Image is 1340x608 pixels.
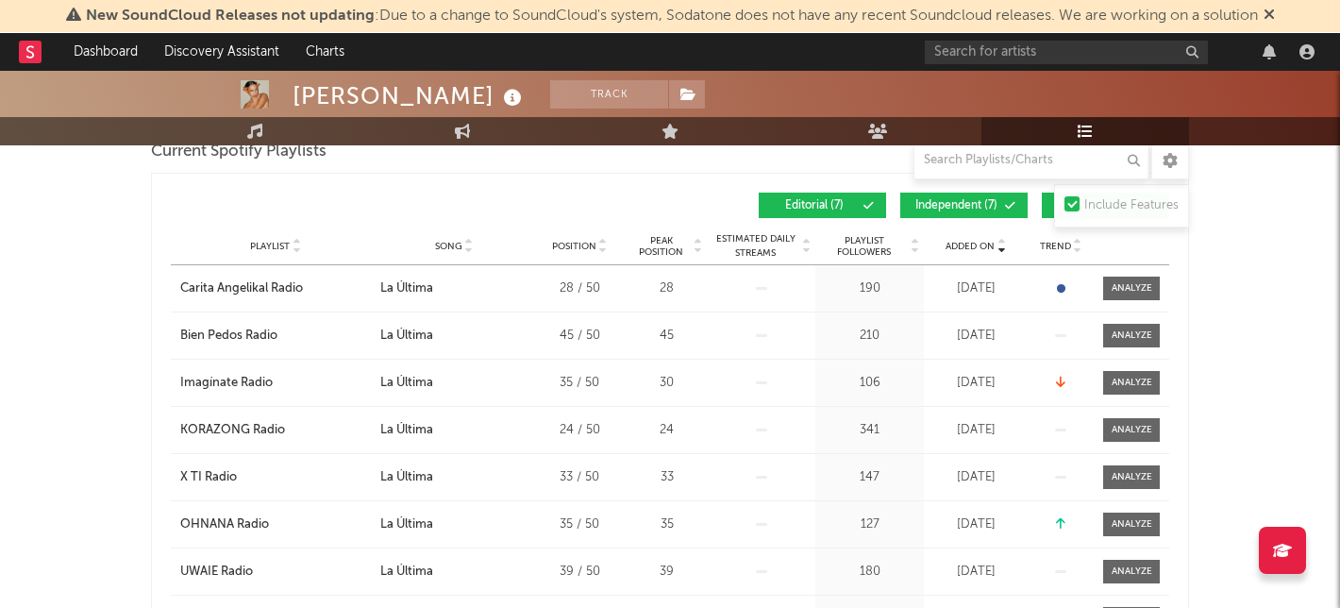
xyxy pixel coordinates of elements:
div: 45 [631,327,702,346]
div: Imagínate Radio [180,374,273,393]
div: 33 / 50 [537,468,622,487]
div: 24 / 50 [537,421,622,440]
input: Search for artists [925,41,1208,64]
div: X TI Radio [180,468,237,487]
div: 45 / 50 [537,327,622,346]
div: [DATE] [929,374,1023,393]
span: Added On [946,241,995,252]
span: : Due to a change to SoundCloud's system, Sodatone does not have any recent Soundcloud releases. ... [86,8,1258,24]
span: Dismiss [1264,8,1275,24]
a: Discovery Assistant [151,33,293,71]
button: Independent(7) [900,193,1028,218]
span: New SoundCloud Releases not updating [86,8,375,24]
span: Peak Position [631,235,691,258]
div: 35 [631,515,702,534]
div: 35 / 50 [537,374,622,393]
a: KORAZONG Radio [180,421,371,440]
div: La Última [380,279,433,298]
a: Charts [293,33,358,71]
div: [DATE] [929,563,1023,582]
div: 24 [631,421,702,440]
div: [DATE] [929,515,1023,534]
div: La Última [380,515,433,534]
span: Editorial ( 7 ) [771,200,858,211]
div: 106 [820,374,919,393]
div: 147 [820,468,919,487]
span: Current Spotify Playlists [151,141,327,163]
div: [DATE] [929,421,1023,440]
div: 28 [631,279,702,298]
div: [DATE] [929,279,1023,298]
div: [DATE] [929,468,1023,487]
div: 33 [631,468,702,487]
div: 30 [631,374,702,393]
span: Playlist [250,241,290,252]
div: UWAIE Radio [180,563,253,582]
div: 341 [820,421,919,440]
a: Bien Pedos Radio [180,327,371,346]
button: Track [550,80,668,109]
button: Algorithmic(71) [1042,193,1169,218]
div: 39 / 50 [537,563,622,582]
div: La Última [380,468,433,487]
div: 210 [820,327,919,346]
span: Trend [1040,241,1071,252]
div: 190 [820,279,919,298]
div: 35 / 50 [537,515,622,534]
span: Playlist Followers [820,235,908,258]
a: Dashboard [60,33,151,71]
div: 28 / 50 [537,279,622,298]
div: [DATE] [929,327,1023,346]
div: KORAZONG Radio [180,421,285,440]
div: La Última [380,421,433,440]
div: La Última [380,327,433,346]
div: OHNANA Radio [180,515,269,534]
div: La Última [380,374,433,393]
button: Editorial(7) [759,193,886,218]
div: [PERSON_NAME] [293,80,527,111]
span: Independent ( 7 ) [913,200,999,211]
div: 127 [820,515,919,534]
input: Search Playlists/Charts [913,142,1149,179]
div: Carita Angelikal Radio [180,279,303,298]
a: Carita Angelikal Radio [180,279,371,298]
a: UWAIE Radio [180,563,371,582]
a: OHNANA Radio [180,515,371,534]
span: Position [552,241,596,252]
div: La Última [380,563,433,582]
a: Imagínate Radio [180,374,371,393]
div: Include Features [1084,194,1179,217]
div: Bien Pedos Radio [180,327,277,346]
span: Song [435,241,462,252]
div: 39 [631,563,702,582]
div: 180 [820,563,919,582]
span: Estimated Daily Streams [712,232,799,261]
a: X TI Radio [180,468,371,487]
